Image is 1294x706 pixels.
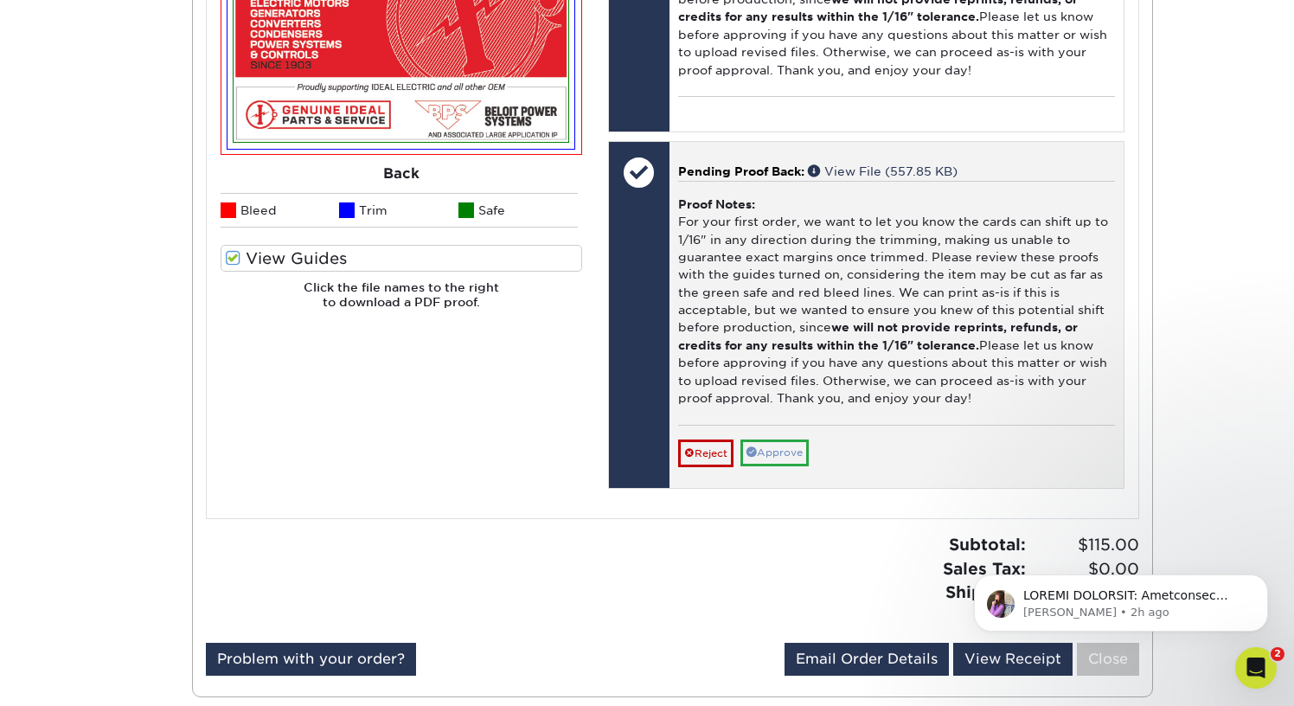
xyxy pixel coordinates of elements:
[948,538,1294,659] iframe: Intercom notifications message
[949,535,1026,554] strong: Subtotal:
[945,582,1026,601] strong: Shipping:
[1271,647,1284,661] span: 2
[943,559,1026,578] strong: Sales Tax:
[221,245,582,272] label: View Guides
[1031,533,1139,557] span: $115.00
[1235,647,1277,689] iframe: Intercom live chat
[221,280,582,323] h6: Click the file names to the right to download a PDF proof.
[678,181,1115,425] div: For your first order, we want to let you know the cards can shift up to 1/16" in any direction du...
[678,164,804,178] span: Pending Proof Back:
[339,193,458,228] li: Trim
[678,197,755,211] strong: Proof Notes:
[785,643,949,676] a: Email Order Details
[221,193,340,228] li: Bleed
[206,643,416,676] a: Problem with your order?
[678,320,1078,351] b: we will not provide reprints, refunds, or credits for any results within the 1/16" tolerance.
[808,164,958,178] a: View File (557.85 KB)
[740,440,809,466] a: Approve
[221,155,582,193] div: Back
[75,67,298,82] p: Message from Erica, sent 2h ago
[458,193,578,228] li: Safe
[678,440,733,467] a: Reject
